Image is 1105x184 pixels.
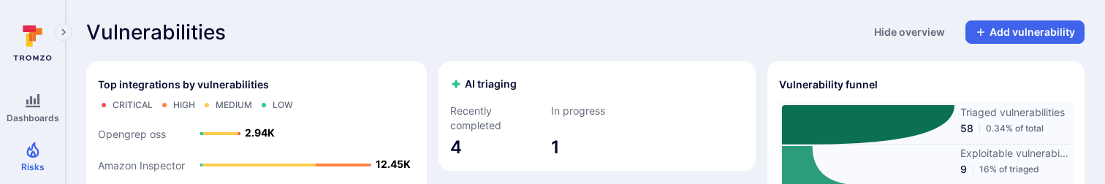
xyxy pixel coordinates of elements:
[551,136,643,159] span: 1
[551,104,643,118] span: In progress
[216,99,252,111] div: Medium
[7,112,59,123] span: Dashboards
[960,162,967,177] span: 9
[173,99,195,111] div: High
[450,136,542,159] span: 4
[86,20,226,44] span: Vulnerabilities
[960,105,1070,120] span: Triaged vulnerabilities
[450,77,517,91] h2: AI triaging
[113,99,153,111] div: Critical
[58,26,69,39] i: Expand navigation menu
[98,77,269,92] span: Top integrations by vulnerabilities
[779,77,878,92] h2: Vulnerability funnel
[865,20,954,44] button: Hide overview
[376,158,411,170] text: 12.45K
[960,146,1070,161] span: Exploitable vulnerabilities
[98,158,185,171] text: Amazon Inspector
[273,99,293,111] div: Low
[450,104,542,133] span: Recently completed
[960,121,973,136] span: 58
[979,164,1039,175] span: 16% of triaged
[245,126,275,139] text: 2.94K
[55,23,72,41] button: Expand navigation menu
[986,123,1044,134] span: 0.34% of total
[98,127,166,140] text: Opengrep oss
[965,20,1085,44] button: Add vulnerability
[21,161,45,172] span: Risks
